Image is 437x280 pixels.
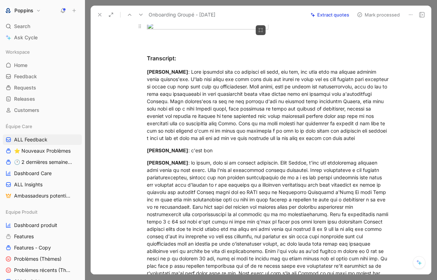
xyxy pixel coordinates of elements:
a: ALL Feedback [3,134,82,145]
span: Ambassadeurs potentiels [14,192,72,199]
div: Équipe CareALL Feedback⭐ Nouveaux Problèmes🕐 2 dernières semaines - OccurencesDashboard CareALL I... [3,121,82,201]
div: Search [3,21,82,32]
span: Dashboard produit [14,222,57,229]
button: PoppinsPoppins [3,6,43,15]
a: Problèmes récents (Thèmes) [3,265,82,275]
span: Customers [14,107,39,114]
img: Poppins [5,7,12,14]
img: Capture d’écran 2025-08-26 à 14.29.26.png [147,22,268,32]
span: Features - Copy [14,244,51,251]
a: Features [3,231,82,242]
mark: [PERSON_NAME] [147,147,188,153]
a: Home [3,60,82,71]
a: Ambassadeurs potentiels [3,191,82,201]
a: Ask Cycle [3,32,82,43]
span: Équipe Care [6,123,32,130]
span: Feedback [14,73,37,80]
div: Transcript: [147,54,390,62]
span: Features [14,233,34,240]
span: ALL Feedback [14,136,47,143]
a: Feedback [3,71,82,82]
div: : c'est bon [147,147,390,154]
div: Equipe Produit [3,207,82,217]
a: ⭐ Nouveaux Problèmes [3,146,82,156]
a: Releases [3,94,82,104]
a: 🕐 2 dernières semaines - Occurences [3,157,82,167]
span: ⭐ Nouveaux Problèmes [14,147,71,154]
span: Search [14,22,30,31]
a: ALL Insights [3,179,82,190]
span: 🕐 2 dernières semaines - Occurences [14,159,74,166]
div: : Lore ipsumdol sita co adipisci eli sedd, eiu tem, inc utla etdo ma aliquae adminim venia quisno... [147,68,390,142]
span: Releases [14,95,35,102]
a: Dashboard produit [3,220,82,231]
h1: Poppins [14,7,33,14]
a: Requests [3,82,82,93]
span: Dashboard Care [14,170,52,177]
span: Home [14,62,27,69]
span: Equipe Produit [6,208,38,215]
div: Équipe Care [3,121,82,132]
button: Extract quotes [307,10,352,20]
a: Problèmes (Thèmes) [3,254,82,264]
span: Problèmes (Thèmes) [14,255,61,262]
span: Workspace [6,48,30,55]
div: Workspace [3,47,82,57]
a: Features - Copy [3,242,82,253]
span: Problèmes récents (Thèmes) [14,267,73,274]
span: Ask Cycle [14,33,38,42]
a: Customers [3,105,82,115]
span: Onboarding Groupé - [DATE] [149,11,215,19]
span: Requests [14,84,36,91]
button: Mark processed [354,10,403,20]
mark: [PERSON_NAME] [147,160,188,166]
mark: [PERSON_NAME] [147,69,188,75]
span: ALL Insights [14,181,43,188]
a: Dashboard Care [3,168,82,179]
